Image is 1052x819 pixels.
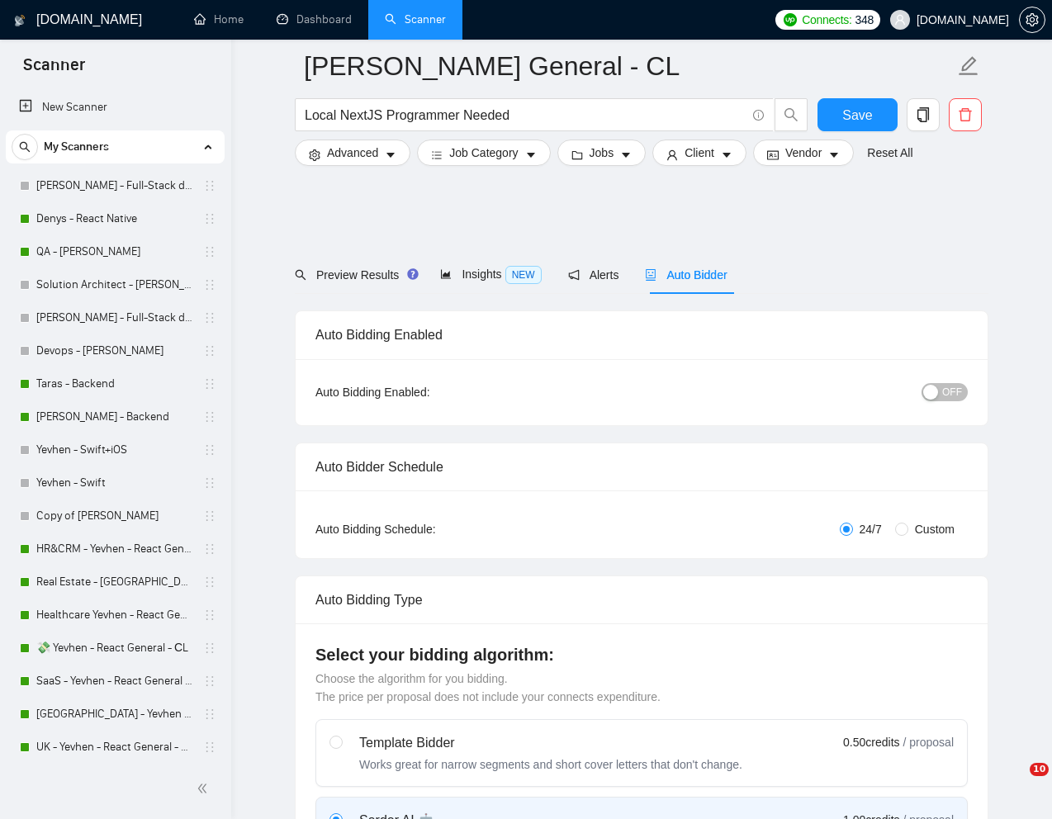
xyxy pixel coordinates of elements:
[775,107,807,122] span: search
[36,169,193,202] a: [PERSON_NAME] - Full-Stack dev
[203,212,216,225] span: holder
[385,12,446,26] a: searchScanner
[767,149,779,161] span: idcard
[996,763,1035,802] iframe: Intercom live chat
[867,144,912,162] a: Reset All
[36,731,193,764] a: UK - Yevhen - React General - СL
[36,367,193,400] a: Taras - Backend
[525,149,537,161] span: caret-down
[315,643,968,666] h4: Select your bidding algorithm:
[785,144,822,162] span: Vendor
[315,311,968,358] div: Auto Bidding Enabled
[194,12,244,26] a: homeHome
[645,268,727,282] span: Auto Bidder
[203,542,216,556] span: holder
[949,98,982,131] button: delete
[571,149,583,161] span: folder
[295,269,306,281] span: search
[277,12,352,26] a: dashboardDashboard
[36,566,193,599] a: Real Estate - [GEOGRAPHIC_DATA] - React General - СL
[203,675,216,688] span: holder
[505,266,542,284] span: NEW
[908,520,961,538] span: Custom
[203,278,216,291] span: holder
[309,149,320,161] span: setting
[295,140,410,166] button: settingAdvancedcaret-down
[36,235,193,268] a: QA - [PERSON_NAME]
[203,245,216,258] span: holder
[557,140,647,166] button: folderJobscaret-down
[802,11,851,29] span: Connects:
[685,144,714,162] span: Client
[907,98,940,131] button: copy
[315,520,533,538] div: Auto Bidding Schedule:
[14,7,26,34] img: logo
[440,268,452,280] span: area-chart
[203,741,216,754] span: holder
[36,268,193,301] a: Solution Architect - [PERSON_NAME]
[645,269,656,281] span: robot
[817,98,898,131] button: Save
[950,107,981,122] span: delete
[36,301,193,334] a: [PERSON_NAME] - Full-Stack dev
[203,575,216,589] span: holder
[417,140,550,166] button: barsJob Categorycaret-down
[315,383,533,401] div: Auto Bidding Enabled:
[1020,13,1045,26] span: setting
[36,334,193,367] a: Devops - [PERSON_NAME]
[753,110,764,121] span: info-circle
[203,344,216,357] span: holder
[36,202,193,235] a: Denys - React Native
[36,533,193,566] a: HR&CRM - Yevhen - React General - СL
[304,45,955,87] input: Scanner name...
[36,665,193,698] a: SaaS - Yevhen - React General - СL
[903,734,954,750] span: / proposal
[721,149,732,161] span: caret-down
[203,608,216,622] span: holder
[197,780,213,797] span: double-left
[10,53,98,88] span: Scanner
[1019,13,1045,26] a: setting
[203,443,216,457] span: holder
[6,91,225,124] li: New Scanner
[853,520,889,538] span: 24/7
[359,733,742,753] div: Template Bidder
[1019,7,1045,33] button: setting
[203,509,216,523] span: holder
[203,708,216,721] span: holder
[36,433,193,466] a: Yevhen - Swift+iOS
[315,576,968,623] div: Auto Bidding Type
[203,641,216,655] span: holder
[44,130,109,163] span: My Scanners
[359,756,742,773] div: Works great for narrow segments and short cover letters that don't change.
[666,149,678,161] span: user
[775,98,808,131] button: search
[1030,763,1049,776] span: 10
[449,144,518,162] span: Job Category
[327,144,378,162] span: Advanced
[36,466,193,499] a: Yevhen - Swift
[36,499,193,533] a: Copy of [PERSON_NAME]
[36,632,193,665] a: 💸 Yevhen - React General - СL
[440,267,541,281] span: Insights
[203,179,216,192] span: holder
[295,268,414,282] span: Preview Results
[784,13,797,26] img: upwork-logo.png
[12,141,37,153] span: search
[894,14,906,26] span: user
[36,400,193,433] a: [PERSON_NAME] - Backend
[652,140,746,166] button: userClientcaret-down
[12,134,38,160] button: search
[305,105,746,125] input: Search Freelance Jobs...
[907,107,939,122] span: copy
[842,105,872,125] span: Save
[203,311,216,324] span: holder
[568,268,619,282] span: Alerts
[315,443,968,490] div: Auto Bidder Schedule
[568,269,580,281] span: notification
[36,698,193,731] a: [GEOGRAPHIC_DATA] - Yevhen - React General - СL
[843,733,899,751] span: 0.50 credits
[36,599,193,632] a: Healthcare Yevhen - React General - СL
[855,11,874,29] span: 348
[315,672,661,703] span: Choose the algorithm for you bidding. The price per proposal does not include your connects expen...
